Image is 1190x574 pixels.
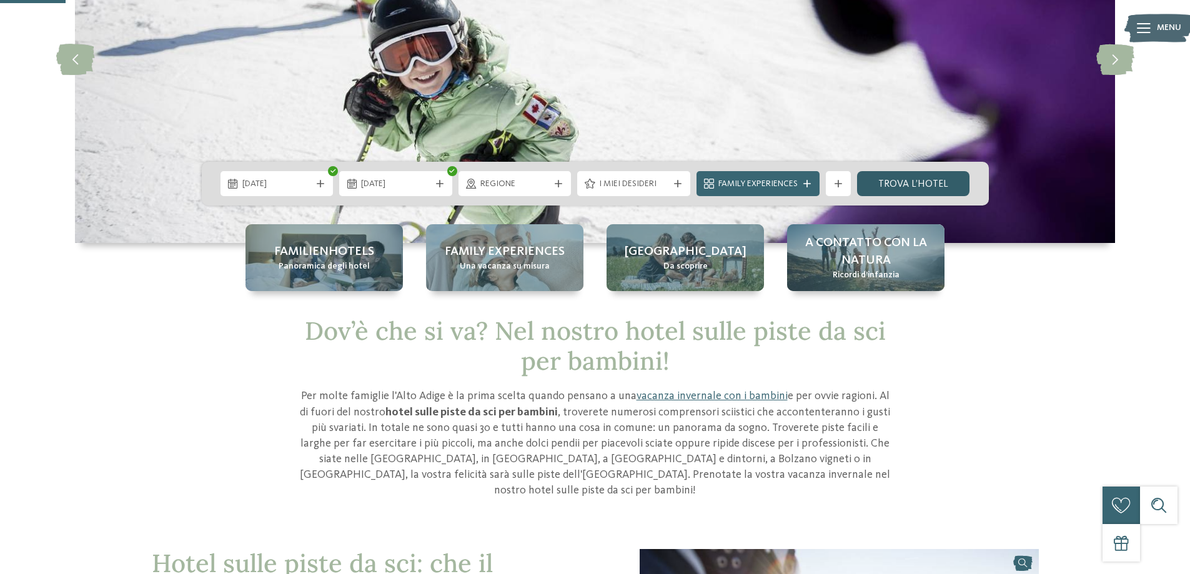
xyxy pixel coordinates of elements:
p: Per molte famiglie l'Alto Adige è la prima scelta quando pensano a una e per ovvie ragioni. Al di... [299,388,892,498]
span: Family experiences [445,243,565,260]
span: Ricordi d’infanzia [833,269,900,282]
a: Hotel sulle piste da sci per bambini: divertimento senza confini A contatto con la natura Ricordi... [787,224,945,291]
span: Dov’è che si va? Nel nostro hotel sulle piste da sci per bambini! [305,315,886,377]
span: [DATE] [361,178,430,191]
span: Regione [480,178,550,191]
a: trova l’hotel [857,171,970,196]
a: Hotel sulle piste da sci per bambini: divertimento senza confini Familienhotels Panoramica degli ... [245,224,403,291]
span: Da scoprire [663,260,708,273]
strong: hotel sulle piste da sci per bambini [385,407,558,418]
span: [DATE] [242,178,312,191]
a: vacanza invernale con i bambini [637,390,788,402]
a: Hotel sulle piste da sci per bambini: divertimento senza confini Family experiences Una vacanza s... [426,224,583,291]
span: [GEOGRAPHIC_DATA] [625,243,746,260]
span: Una vacanza su misura [460,260,550,273]
span: A contatto con la natura [800,234,932,269]
span: Familienhotels [274,243,374,260]
span: Family Experiences [718,178,798,191]
span: Panoramica degli hotel [279,260,370,273]
span: I miei desideri [599,178,668,191]
a: Hotel sulle piste da sci per bambini: divertimento senza confini [GEOGRAPHIC_DATA] Da scoprire [607,224,764,291]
